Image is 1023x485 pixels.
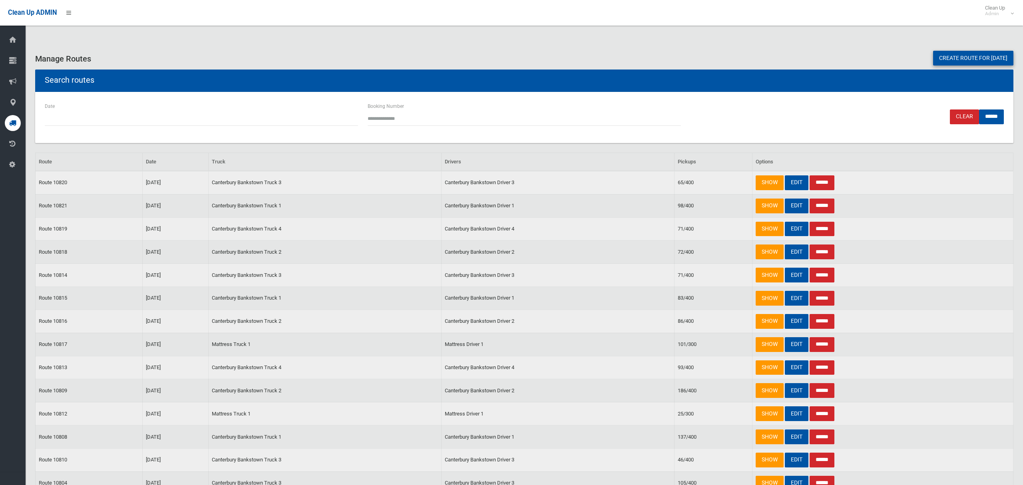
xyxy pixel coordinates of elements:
[756,406,784,421] a: SHOW
[785,199,808,213] a: EDIT
[785,360,808,375] a: EDIT
[441,171,674,194] td: Canterbury Bankstown Driver 3
[209,448,442,471] td: Canterbury Bankstown Truck 3
[756,268,784,282] a: SHOW
[756,199,784,213] a: SHOW
[441,264,674,287] td: Canterbury Bankstown Driver 3
[368,102,404,111] label: Booking Number
[209,171,442,194] td: Canterbury Bankstown Truck 3
[36,425,143,449] td: Route 10808
[36,310,143,333] td: Route 10816
[143,402,209,425] td: [DATE]
[674,287,752,310] td: 83/400
[674,333,752,356] td: 101/300
[441,448,674,471] td: Canterbury Bankstown Driver 3
[756,453,784,467] a: SHOW
[36,333,143,356] td: Route 10817
[674,194,752,217] td: 98/400
[36,287,143,310] td: Route 10815
[756,175,784,190] a: SHOW
[36,356,143,379] td: Route 10813
[143,241,209,264] td: [DATE]
[756,244,784,259] a: SHOW
[674,379,752,402] td: 186/400
[785,453,808,467] a: EDIT
[441,356,674,379] td: Canterbury Bankstown Driver 4
[143,333,209,356] td: [DATE]
[36,194,143,217] td: Route 10821
[674,241,752,264] td: 72/400
[441,287,674,310] td: Canterbury Bankstown Driver 1
[209,333,442,356] td: Mattress Truck 1
[8,9,57,16] span: Clean Up ADMIN
[981,5,1013,17] span: Clean Up
[674,448,752,471] td: 46/400
[785,383,808,398] a: EDIT
[143,310,209,333] td: [DATE]
[674,356,752,379] td: 93/400
[441,241,674,264] td: Canterbury Bankstown Driver 2
[209,402,442,425] td: Mattress Truck 1
[36,171,143,194] td: Route 10820
[785,406,808,421] a: EDIT
[950,109,979,124] a: Clear
[143,356,209,379] td: [DATE]
[441,425,674,449] td: Canterbury Bankstown Driver 1
[674,264,752,287] td: 71/400
[756,222,784,237] a: SHOW
[441,310,674,333] td: Canterbury Bankstown Driver 2
[209,241,442,264] td: Canterbury Bankstown Truck 2
[785,268,808,282] a: EDIT
[674,217,752,241] td: 71/400
[36,153,143,171] th: Route
[985,11,1005,17] small: Admin
[209,264,442,287] td: Canterbury Bankstown Truck 3
[143,171,209,194] td: [DATE]
[143,264,209,287] td: [DATE]
[441,333,674,356] td: Mattress Driver 1
[143,194,209,217] td: [DATE]
[209,425,442,449] td: Canterbury Bankstown Truck 1
[785,291,808,306] a: EDIT
[674,402,752,425] td: 25/300
[209,356,442,379] td: Canterbury Bankstown Truck 4
[933,51,1013,66] a: Create route for [DATE]
[209,287,442,310] td: Canterbury Bankstown Truck 1
[35,54,1013,63] h3: Manage Routes
[36,241,143,264] td: Route 10818
[441,153,674,171] th: Drivers
[756,314,784,329] a: SHOW
[441,402,674,425] td: Mattress Driver 1
[752,153,1013,171] th: Options
[674,153,752,171] th: Pickups
[674,310,752,333] td: 86/400
[36,379,143,402] td: Route 10809
[756,429,784,444] a: SHOW
[785,429,808,444] a: EDIT
[756,337,784,352] a: SHOW
[143,217,209,241] td: [DATE]
[143,448,209,471] td: [DATE]
[756,360,784,375] a: SHOW
[143,153,209,171] th: Date
[209,379,442,402] td: Canterbury Bankstown Truck 2
[143,425,209,449] td: [DATE]
[441,194,674,217] td: Canterbury Bankstown Driver 1
[143,379,209,402] td: [DATE]
[45,102,55,111] label: Date
[209,194,442,217] td: Canterbury Bankstown Truck 1
[441,217,674,241] td: Canterbury Bankstown Driver 4
[674,425,752,449] td: 137/400
[674,171,752,194] td: 65/400
[36,217,143,241] td: Route 10819
[36,264,143,287] td: Route 10814
[36,448,143,471] td: Route 10810
[35,72,104,88] header: Search routes
[441,379,674,402] td: Canterbury Bankstown Driver 2
[36,402,143,425] td: Route 10812
[785,314,808,329] a: EDIT
[785,337,808,352] a: EDIT
[209,153,442,171] th: Truck
[209,217,442,241] td: Canterbury Bankstown Truck 4
[756,383,784,398] a: SHOW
